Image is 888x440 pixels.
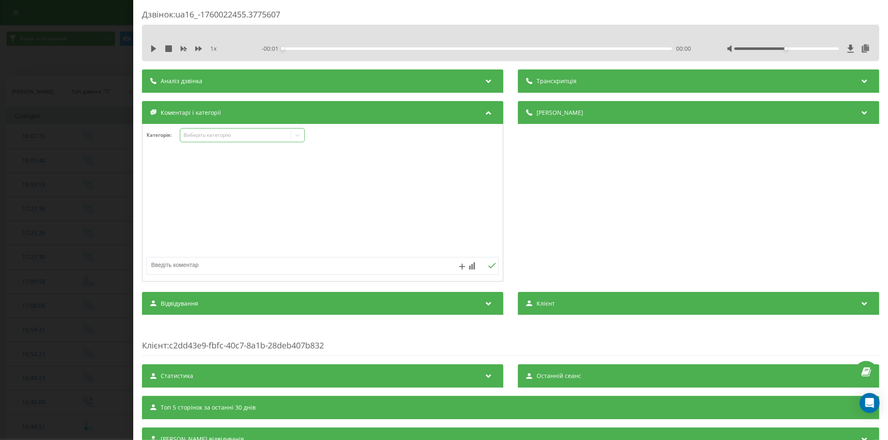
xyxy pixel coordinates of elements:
[676,44,691,53] span: 00:00
[537,372,581,380] span: Останній сеанс
[537,299,555,308] span: Клієнт
[142,323,879,356] div: : c2dd43e9-fbfc-40c7-8a1b-28deb407b832
[784,47,788,50] div: Accessibility label
[161,77,202,85] span: Аналіз дзвінка
[161,372,193,380] span: Статистика
[161,109,221,117] span: Коментарі і категорії
[147,132,180,138] h4: Категорія :
[261,44,283,53] span: - 00:01
[281,47,284,50] div: Accessibility label
[860,393,880,413] div: Open Intercom Messenger
[142,340,167,351] span: Клієнт
[161,299,198,308] span: Відвідування
[210,44,216,53] span: 1 x
[183,132,287,138] div: Виберіть категорію
[537,77,577,85] span: Транскрипція
[161,403,256,412] span: Топ 5 сторінок за останні 30 днів
[537,109,583,117] span: [PERSON_NAME]
[142,9,879,25] div: Дзвінок : ua16_-1760022455.3775607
